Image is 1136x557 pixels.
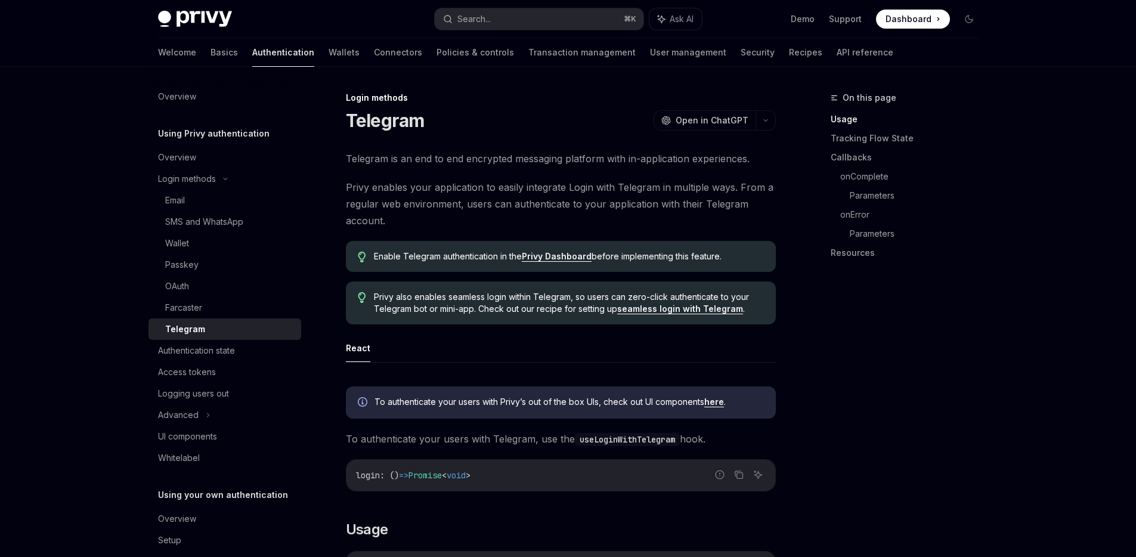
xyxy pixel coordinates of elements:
[886,13,931,25] span: Dashboard
[791,13,815,25] a: Demo
[165,258,199,272] div: Passkey
[346,179,776,229] span: Privy enables your application to easily integrate Login with Telegram in multiple ways. From a r...
[158,429,217,444] div: UI components
[158,365,216,379] div: Access tokens
[148,383,301,404] a: Logging users out
[148,508,301,530] a: Overview
[831,243,988,262] a: Resources
[442,470,447,481] span: <
[165,236,189,250] div: Wallet
[158,386,229,401] div: Logging users out
[158,38,196,67] a: Welcome
[158,172,216,186] div: Login methods
[829,13,862,25] a: Support
[356,470,380,481] span: login
[329,38,360,67] a: Wallets
[457,12,491,26] div: Search...
[437,38,514,67] a: Policies & controls
[148,318,301,340] a: Telegram
[158,533,181,547] div: Setup
[447,470,466,481] span: void
[731,467,747,482] button: Copy the contents from the code block
[528,38,636,67] a: Transaction management
[466,470,471,481] span: >
[374,396,764,408] span: To authenticate your users with Privy’s out of the box UIs, check out UI components .
[346,431,776,447] span: To authenticate your users with Telegram, use the hook.
[575,433,680,446] code: useLoginWithTelegram
[850,224,988,243] a: Parameters
[165,193,185,208] div: Email
[158,408,199,422] div: Advanced
[676,115,748,126] span: Open in ChatGPT
[837,38,893,67] a: API reference
[712,467,728,482] button: Report incorrect code
[158,126,270,141] h5: Using Privy authentication
[959,10,979,29] button: Toggle dark mode
[380,470,399,481] span: : ()
[148,147,301,168] a: Overview
[165,215,243,229] div: SMS and WhatsApp
[158,11,232,27] img: dark logo
[654,110,756,131] button: Open in ChatGPT
[831,129,988,148] a: Tracking Flow State
[374,291,763,315] span: Privy also enables seamless login within Telegram, so users can zero-click authenticate to your T...
[158,512,196,526] div: Overview
[148,254,301,276] a: Passkey
[789,38,822,67] a: Recipes
[148,233,301,254] a: Wallet
[670,13,694,25] span: Ask AI
[346,92,776,104] div: Login methods
[408,470,442,481] span: Promise
[346,150,776,167] span: Telegram is an end to end encrypted messaging platform with in-application experiences.
[750,467,766,482] button: Ask AI
[358,292,366,303] svg: Tip
[165,322,205,336] div: Telegram
[840,205,988,224] a: onError
[148,426,301,447] a: UI components
[617,304,743,314] a: seamless login with Telegram
[252,38,314,67] a: Authentication
[158,89,196,104] div: Overview
[649,8,702,30] button: Ask AI
[843,91,896,105] span: On this page
[148,361,301,383] a: Access tokens
[148,190,301,211] a: Email
[148,297,301,318] a: Farcaster
[148,86,301,107] a: Overview
[148,211,301,233] a: SMS and WhatsApp
[158,488,288,502] h5: Using your own authentication
[158,451,200,465] div: Whitelabel
[850,186,988,205] a: Parameters
[522,251,592,262] a: Privy Dashboard
[158,150,196,165] div: Overview
[346,334,370,362] button: React
[346,110,425,131] h1: Telegram
[148,340,301,361] a: Authentication state
[148,276,301,297] a: OAuth
[374,250,763,262] span: Enable Telegram authentication in the before implementing this feature.
[211,38,238,67] a: Basics
[840,167,988,186] a: onComplete
[399,470,408,481] span: =>
[624,14,636,24] span: ⌘ K
[358,397,370,409] svg: Info
[158,344,235,358] div: Authentication state
[148,447,301,469] a: Whitelabel
[346,520,388,539] span: Usage
[165,279,189,293] div: OAuth
[876,10,950,29] a: Dashboard
[358,252,366,262] svg: Tip
[704,397,724,407] a: here
[165,301,202,315] div: Farcaster
[374,38,422,67] a: Connectors
[741,38,775,67] a: Security
[831,148,988,167] a: Callbacks
[650,38,726,67] a: User management
[148,530,301,551] a: Setup
[435,8,643,30] button: Search...⌘K
[831,110,988,129] a: Usage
